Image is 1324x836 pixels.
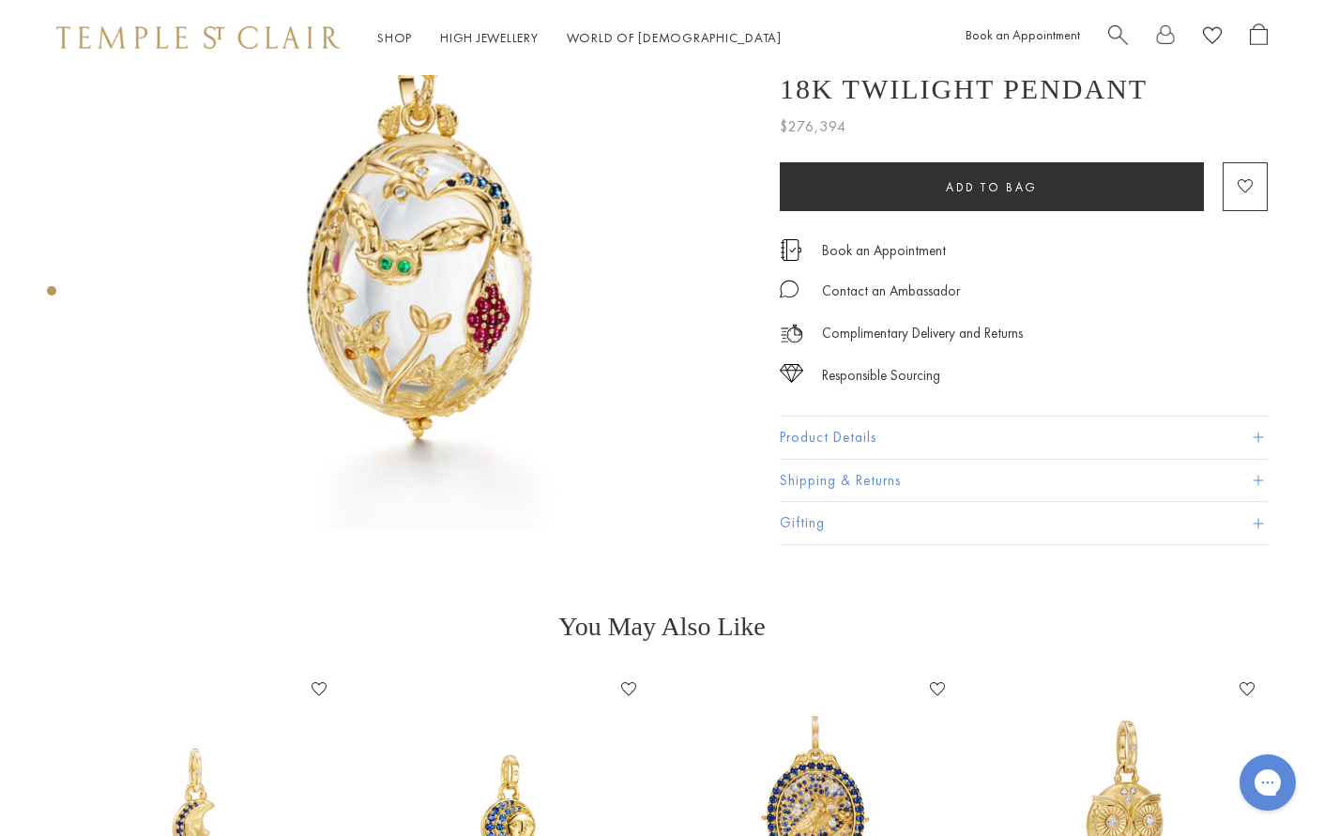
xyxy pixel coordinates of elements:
p: Complimentary Delivery and Returns [822,322,1023,345]
img: icon_delivery.svg [780,322,803,345]
img: icon_appointment.svg [780,239,802,261]
button: Add to bag [780,162,1204,211]
img: MessageIcon-01_2.svg [780,280,799,298]
nav: Main navigation [377,26,782,50]
div: Responsible Sourcing [822,364,940,388]
button: Shipping & Returns [780,460,1268,502]
h1: 18K Twilight Pendant [780,73,1148,105]
span: $276,394 [780,114,846,139]
a: Book an Appointment [822,240,946,261]
button: Product Details [780,417,1268,459]
a: Search [1108,23,1128,53]
a: Open Shopping Bag [1250,23,1268,53]
span: Add to bag [946,179,1038,195]
a: World of [DEMOGRAPHIC_DATA]World of [DEMOGRAPHIC_DATA] [567,29,782,46]
img: Temple St. Clair [56,26,340,49]
a: High JewelleryHigh Jewellery [440,29,539,46]
a: Book an Appointment [966,26,1080,43]
h3: You May Also Like [75,612,1249,642]
a: ShopShop [377,29,412,46]
div: Contact an Ambassador [822,280,960,303]
button: Gifting [780,502,1268,544]
div: Product gallery navigation [47,281,56,311]
iframe: Gorgias live chat messenger [1230,748,1305,817]
img: icon_sourcing.svg [780,364,803,383]
a: View Wishlist [1203,23,1222,53]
